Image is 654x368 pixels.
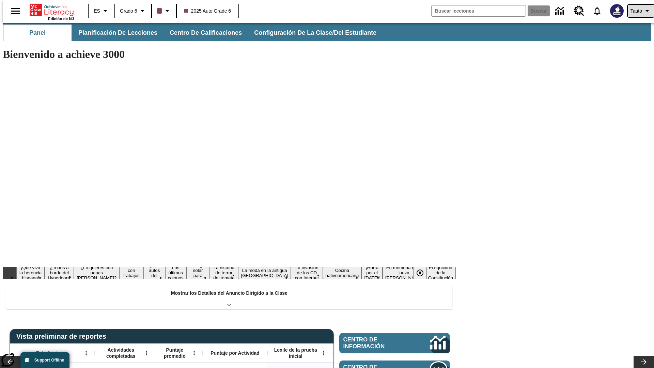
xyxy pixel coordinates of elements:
button: Diapositiva 6 Los últimos colonos [165,264,186,281]
button: Diapositiva 9 La moda en la antigua Roma [238,267,291,279]
a: Notificaciones [588,2,606,20]
button: Abrir menú [141,348,152,358]
a: Portada [30,3,74,17]
button: Abrir menú [318,348,329,358]
span: Estudiante [36,350,61,356]
button: Diapositiva 1 ¡Que viva la herencia hispana! [16,264,45,281]
span: Support Offline [34,358,64,363]
button: Diapositiva 10 La invasión de los CD con Internet [291,264,323,281]
button: Escoja un nuevo avatar [606,2,628,20]
p: Mostrar los Detalles del Anuncio Dirigido a la Clase [171,290,287,297]
span: Edición de NJ [48,17,74,21]
button: Diapositiva 8 La historia de terror del tomate [210,264,238,281]
div: Mostrar los Detalles del Anuncio Dirigido a la Clase [6,286,452,309]
button: Support Offline [20,352,69,368]
h1: Bienvenido a achieve 3000 [3,48,456,61]
img: Avatar [610,4,624,18]
button: Panel [3,25,72,41]
button: Diapositiva 7 Energía solar para todos [186,262,210,284]
div: Pausar [413,267,434,279]
span: Centro de información [343,336,407,350]
button: Centro de calificaciones [164,25,247,41]
button: Diapositiva 2 ¿Todos a bordo del Hyperloop? [45,264,74,281]
button: Diapositiva 12 ¡Hurra por el Día de la Constitución! [361,264,383,281]
span: Lexile de la prueba inicial [271,347,321,359]
input: Buscar campo [432,5,526,16]
span: Grado 6 [120,7,137,15]
span: Actividades completadas [98,347,143,359]
button: Diapositiva 14 El equilibrio de la Constitución [425,264,456,281]
a: Centro de información [339,333,450,353]
button: Diapositiva 13 En memoria de la jueza O'Connor [383,264,425,281]
button: Grado: Grado 6, Elige un grado [117,5,149,17]
button: Abrir menú [189,348,199,358]
div: Subbarra de navegación [3,23,651,41]
button: Diapositiva 3 ¿Lo quieres con papas fritas? [74,264,119,281]
button: El color de la clase es café oscuro. Cambiar el color de la clase. [154,5,174,17]
span: ES [94,7,100,15]
div: Subbarra de navegación [3,25,383,41]
span: Puntaje por Actividad [211,350,259,356]
button: Diapositiva 4 Niños con trabajos sucios [119,262,143,284]
span: 2025 Auto Grade 6 [184,7,231,15]
button: Configuración de la clase/del estudiante [249,25,382,41]
a: Centro de información [551,2,570,20]
span: Vista preliminar de reportes [16,333,110,340]
button: Perfil/Configuración [628,5,654,17]
span: Tauto [630,7,642,15]
button: Abrir el menú lateral [5,1,26,21]
span: Puntaje promedio [158,347,191,359]
button: Abrir menú [81,348,91,358]
button: Diapositiva 5 ¿Los autos del futuro? [144,262,165,284]
a: Centro de recursos, Se abrirá en una pestaña nueva. [570,2,588,20]
button: Planificación de lecciones [73,25,163,41]
button: Lenguaje: ES, Selecciona un idioma [91,5,112,17]
div: Portada [30,2,74,21]
button: Carrusel de lecciones, seguir [634,356,654,368]
button: Pausar [413,267,427,279]
button: Diapositiva 11 Cocina nativoamericana [323,267,362,279]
